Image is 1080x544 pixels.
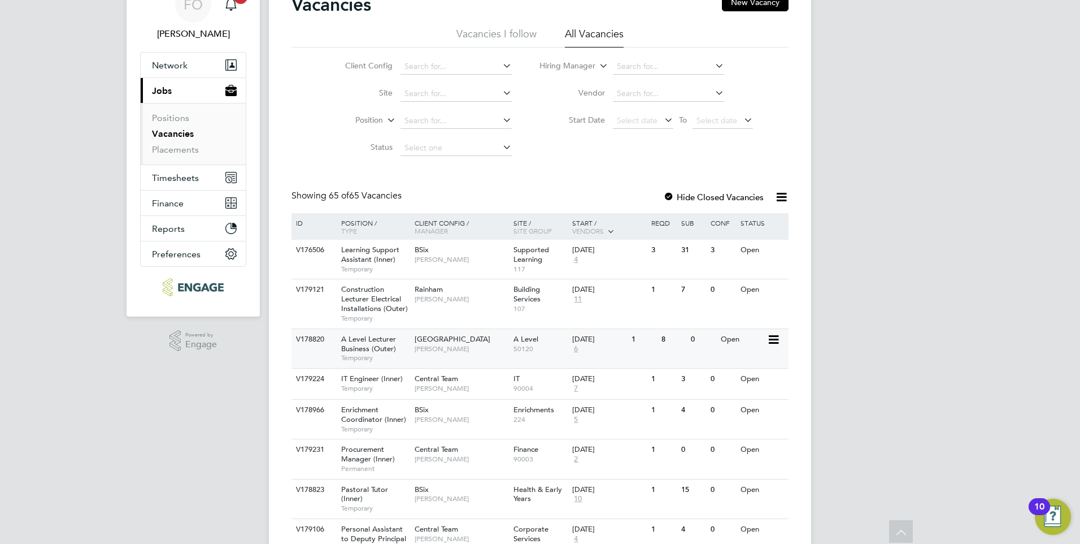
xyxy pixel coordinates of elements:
[400,59,512,75] input: Search for...
[513,455,567,464] span: 90003
[341,384,409,393] span: Temporary
[708,279,737,300] div: 0
[708,519,737,540] div: 0
[415,534,508,543] span: [PERSON_NAME]
[708,439,737,460] div: 0
[141,165,246,190] button: Timesheets
[688,329,717,350] div: 0
[738,439,787,460] div: Open
[415,334,490,344] span: [GEOGRAPHIC_DATA]
[696,115,737,126] span: Select date
[708,240,737,261] div: 3
[415,485,429,494] span: BSix
[678,480,708,500] div: 15
[415,255,508,264] span: [PERSON_NAME]
[511,213,570,240] div: Site /
[708,369,737,390] div: 0
[572,494,583,504] span: 10
[572,445,646,455] div: [DATE]
[648,369,678,390] div: 1
[341,444,395,464] span: Procurement Manager (Inner)
[569,213,648,241] div: Start /
[648,519,678,540] div: 1
[415,415,508,424] span: [PERSON_NAME]
[152,172,199,183] span: Timesheets
[530,61,595,72] label: Hiring Manager
[513,405,554,415] span: Enrichments
[293,480,333,500] div: V178823
[738,369,787,390] div: Open
[152,144,199,155] a: Placements
[513,374,520,383] span: IT
[708,480,737,500] div: 0
[572,384,580,394] span: 7
[341,504,409,513] span: Temporary
[513,415,567,424] span: 224
[456,27,537,48] li: Vacancies I follow
[293,519,333,540] div: V179106
[572,455,580,464] span: 2
[341,245,399,264] span: Learning Support Assistant (Inner)
[415,344,508,353] span: [PERSON_NAME]
[572,245,646,255] div: [DATE]
[513,284,541,304] span: Building Services
[141,103,246,165] div: Jobs
[678,439,708,460] div: 0
[140,278,246,296] a: Go to home page
[293,369,333,390] div: V179224
[141,78,246,103] button: Jobs
[572,525,646,534] div: [DATE]
[341,265,409,274] span: Temporary
[291,190,404,202] div: Showing
[415,226,448,235] span: Manager
[708,213,737,232] div: Conf
[400,86,512,102] input: Search for...
[293,240,333,261] div: V176506
[572,405,646,415] div: [DATE]
[293,400,333,421] div: V178966
[141,241,246,266] button: Preferences
[152,60,188,71] span: Network
[415,455,508,464] span: [PERSON_NAME]
[141,191,246,215] button: Finance
[513,304,567,313] span: 107
[708,400,737,421] div: 0
[613,59,724,75] input: Search for...
[152,113,189,123] a: Positions
[341,485,388,504] span: Pastoral Tutor (Inner)
[328,61,393,71] label: Client Config
[140,27,246,41] span: Francesca O'Riordan
[329,190,349,201] span: 65 of
[341,334,396,353] span: A Level Lecturer Business (Outer)
[572,344,580,354] span: 6
[293,279,333,300] div: V179121
[572,226,604,235] span: Vendors
[293,213,333,232] div: ID
[329,190,402,201] span: 65 Vacancies
[415,384,508,393] span: [PERSON_NAME]
[141,53,246,77] button: Network
[540,115,605,125] label: Start Date
[678,213,708,232] div: Sub
[678,279,708,300] div: 7
[152,223,185,234] span: Reports
[648,213,678,232] div: Reqd
[572,485,646,495] div: [DATE]
[1035,499,1071,535] button: Open Resource Center, 10 new notifications
[341,464,409,473] span: Permanent
[1034,507,1044,521] div: 10
[676,113,690,127] span: To
[663,192,764,202] label: Hide Closed Vacancies
[328,88,393,98] label: Site
[163,278,223,296] img: ncclondon-logo-retina.png
[738,480,787,500] div: Open
[341,425,409,434] span: Temporary
[572,285,646,295] div: [DATE]
[333,213,412,240] div: Position /
[738,519,787,540] div: Open
[415,295,508,304] span: [PERSON_NAME]
[738,213,787,232] div: Status
[513,265,567,274] span: 117
[415,405,429,415] span: BSix
[513,334,538,344] span: A Level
